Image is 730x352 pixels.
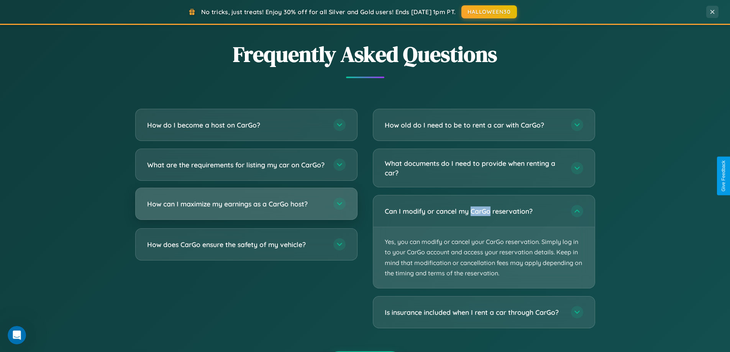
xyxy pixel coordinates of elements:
h3: Can I modify or cancel my CarGo reservation? [385,206,563,216]
h3: How do I become a host on CarGo? [147,120,326,130]
button: HALLOWEEN30 [461,5,517,18]
span: No tricks, just treats! Enjoy 30% off for all Silver and Gold users! Ends [DATE] 1pm PT. [201,8,456,16]
h3: How does CarGo ensure the safety of my vehicle? [147,240,326,249]
iframe: Intercom live chat [8,326,26,344]
h2: Frequently Asked Questions [135,39,595,69]
div: Give Feedback [721,160,726,192]
p: Yes, you can modify or cancel your CarGo reservation. Simply log in to your CarGo account and acc... [373,227,595,288]
h3: What documents do I need to provide when renting a car? [385,159,563,177]
h3: How can I maximize my earnings as a CarGo host? [147,199,326,209]
h3: How old do I need to be to rent a car with CarGo? [385,120,563,130]
h3: What are the requirements for listing my car on CarGo? [147,160,326,170]
h3: Is insurance included when I rent a car through CarGo? [385,308,563,317]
